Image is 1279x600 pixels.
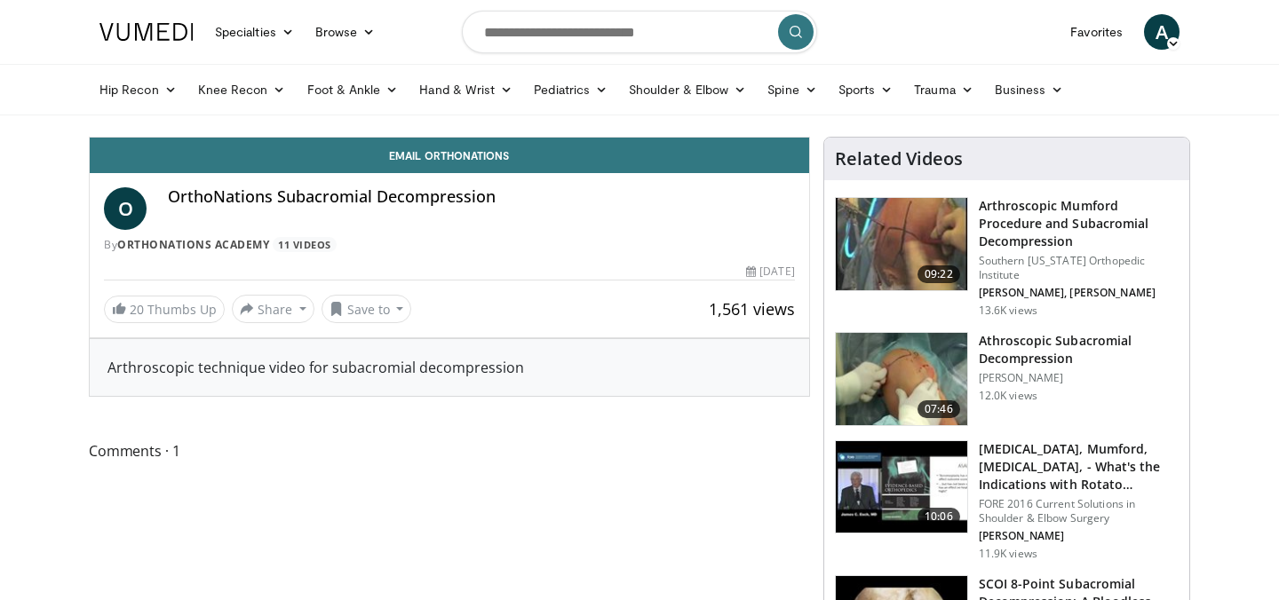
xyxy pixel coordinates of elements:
a: A [1144,14,1180,50]
p: FORE 2016 Current Solutions in Shoulder & Elbow Surgery [979,497,1179,525]
h3: Athroscopic Subacromial Decompression [979,332,1179,367]
button: Save to [322,295,412,323]
a: Knee Recon [187,72,297,107]
div: Arthroscopic technique video for subacromial decompression [107,357,791,378]
span: 20 [130,301,144,318]
a: Hip Recon [89,72,187,107]
a: Trauma [903,72,984,107]
a: 09:22 Arthroscopic Mumford Procedure and Subacromial Decompression Southern [US_STATE] Orthopedic... [835,197,1179,318]
a: 07:46 Athroscopic Subacromial Decompression [PERSON_NAME] 12.0K views [835,332,1179,426]
a: Shoulder & Elbow [618,72,757,107]
img: 38874_0000_3.png.150x105_q85_crop-smart_upscale.jpg [836,333,967,425]
h4: Related Videos [835,148,963,170]
a: Foot & Ankle [297,72,409,107]
a: 10:06 [MEDICAL_DATA], Mumford, [MEDICAL_DATA], - What's the Indications with Rotato… FORE 2016 Cu... [835,440,1179,561]
p: [PERSON_NAME] [979,529,1179,543]
h4: OrthoNations Subacromial Decompression [168,187,795,207]
button: Share [232,295,314,323]
img: VuMedi Logo [99,23,194,41]
p: Southern [US_STATE] Orthopedic Institute [979,254,1179,282]
span: Comments 1 [89,439,810,462]
a: O [104,187,147,230]
img: 3aa307f4-1f5c-4486-9e8e-ee054078934c.150x105_q85_crop-smart_upscale.jpg [836,441,967,533]
p: 11.9K views [979,547,1037,561]
a: 11 Videos [273,237,338,252]
p: 12.0K views [979,389,1037,403]
span: 1,561 views [709,298,795,320]
input: Search topics, interventions [462,11,817,53]
a: OrthoNations Academy [117,237,269,252]
a: Favorites [1060,14,1133,50]
a: 20 Thumbs Up [104,296,225,323]
a: Hand & Wrist [409,72,523,107]
a: Specialties [204,14,305,50]
a: Spine [757,72,827,107]
div: [DATE] [746,264,794,280]
a: Browse [305,14,386,50]
p: [PERSON_NAME] [979,371,1179,385]
div: By [104,237,795,253]
img: Mumford_100010853_2.jpg.150x105_q85_crop-smart_upscale.jpg [836,198,967,290]
a: Business [984,72,1075,107]
p: 13.6K views [979,304,1037,318]
a: Email Orthonations [90,138,809,173]
p: [PERSON_NAME], [PERSON_NAME] [979,286,1179,300]
span: 10:06 [918,508,960,525]
span: 09:22 [918,265,960,283]
span: 07:46 [918,400,960,418]
a: Sports [828,72,904,107]
a: Pediatrics [523,72,618,107]
h3: Arthroscopic Mumford Procedure and Subacromial Decompression [979,197,1179,250]
h3: [MEDICAL_DATA], Mumford, [MEDICAL_DATA], - What's the Indications with Rotato… [979,440,1179,493]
